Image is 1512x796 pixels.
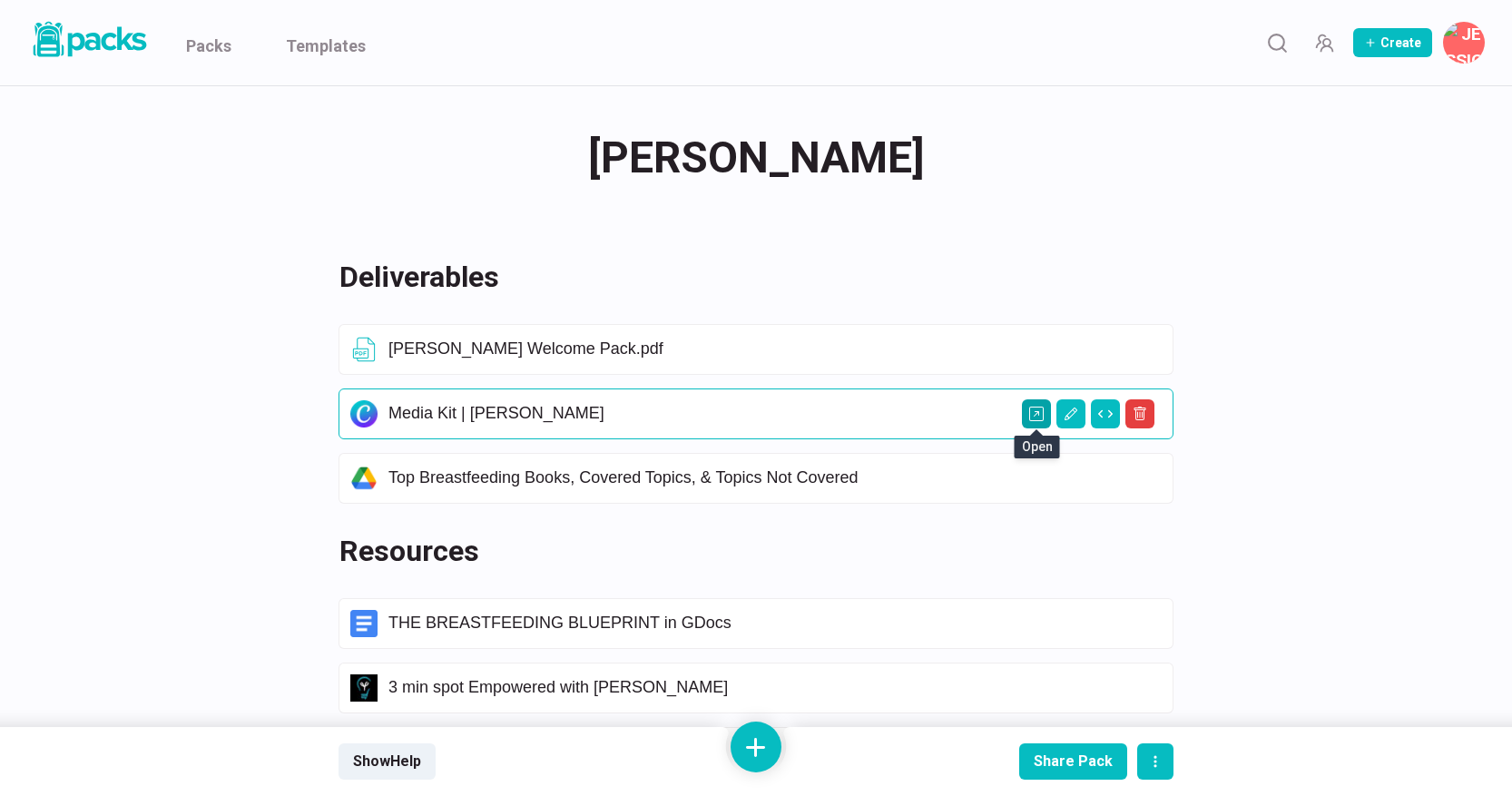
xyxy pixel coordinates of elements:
button: Jessica Noel [1443,22,1485,64]
p: [PERSON_NAME] Welcome Pack.pdf [388,339,1162,359]
p: 3 min spot Empowered with [PERSON_NAME] [388,678,1162,698]
div: Share Pack [1034,752,1113,770]
button: ShowHelp [339,743,436,780]
img: link icon [350,610,378,637]
img: link icon [350,400,378,427]
button: Open external link [1022,399,1051,428]
button: Change view [1091,399,1120,428]
a: Packs logo [27,18,150,67]
img: link icon [350,465,378,492]
img: Packs logo [27,18,150,61]
button: Share Pack [1019,743,1127,780]
button: Search [1259,25,1295,61]
span: [PERSON_NAME] [588,123,925,193]
button: Create Pack [1353,28,1432,57]
button: actions [1137,743,1173,780]
p: Media Kit | [PERSON_NAME] [388,404,1162,424]
h2: Deliverables [339,255,1151,299]
button: Edit asset [1056,399,1085,428]
img: link icon [350,674,378,702]
button: Manage Team Invites [1306,25,1342,61]
button: Delete asset [1125,399,1154,428]
p: THE BREASTFEEDING BLUEPRINT in GDocs [388,614,1162,634]
h2: Resources [339,529,1151,573]
p: Top Breastfeeding Books, Covered Topics, & Topics Not Covered [388,468,1162,488]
